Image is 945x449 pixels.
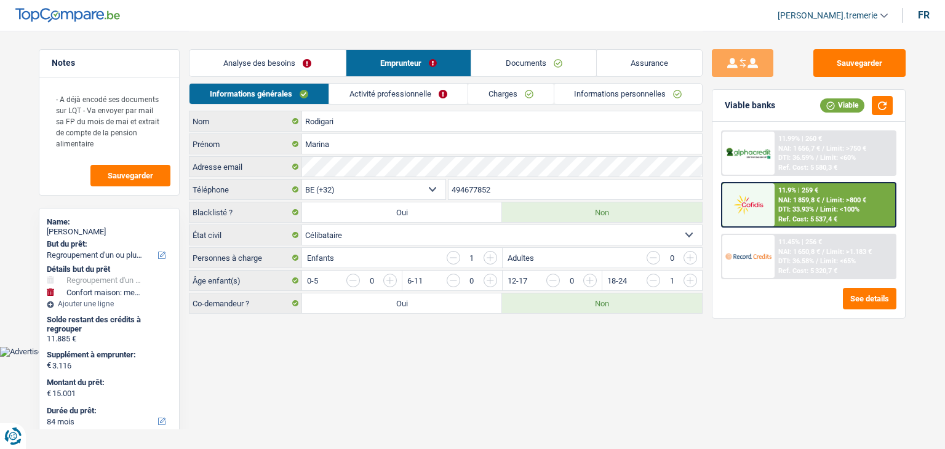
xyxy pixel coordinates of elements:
[346,50,471,76] a: Emprunteur
[820,98,864,112] div: Viable
[778,135,822,143] div: 11.99% | 260 €
[918,9,930,21] div: fr
[302,293,502,313] label: Oui
[47,406,169,416] label: Durée du prêt:
[52,58,167,68] h5: Notes
[307,254,334,262] label: Enfants
[307,277,318,285] label: 0-5
[366,277,377,285] div: 0
[822,248,824,256] span: /
[843,288,896,309] button: See details
[778,267,837,275] div: Ref. Cost: 5 320,7 €
[189,134,302,154] label: Prénom
[816,154,818,162] span: /
[47,217,172,227] div: Name:
[189,84,329,104] a: Informations générales
[47,360,51,370] span: €
[725,193,771,216] img: Cofidis
[189,271,302,290] label: Âge enfant(s)
[778,186,818,194] div: 11.9% | 259 €
[778,154,814,162] span: DTI: 36.59%
[90,165,170,186] button: Sauvegarder
[725,146,771,161] img: AlphaCredit
[778,238,822,246] div: 11.45% | 256 €
[597,50,703,76] a: Assurance
[329,84,468,104] a: Activité professionnelle
[47,300,172,308] div: Ajouter une ligne
[768,6,888,26] a: [PERSON_NAME].tremerie
[189,50,346,76] a: Analyse des besoins
[820,205,859,213] span: Limit: <100%
[47,264,172,274] div: Détails but du prêt
[47,378,169,387] label: Montant du prêt:
[820,154,856,162] span: Limit: <60%
[813,49,906,77] button: Sauvegarder
[47,334,172,344] div: 11.885 €
[449,180,703,199] input: 401020304
[47,350,169,360] label: Supplément à emprunter:
[466,254,477,262] div: 1
[47,239,169,249] label: But du prêt:
[725,245,771,268] img: Record Credits
[826,145,866,153] span: Limit: >750 €
[189,111,302,131] label: Nom
[778,248,820,256] span: NAI: 1 650,8 €
[778,196,820,204] span: NAI: 1 859,8 €
[47,227,172,237] div: [PERSON_NAME]
[189,157,302,177] label: Adresse email
[189,180,302,199] label: Téléphone
[471,50,596,76] a: Documents
[47,389,51,399] span: €
[822,145,824,153] span: /
[47,315,172,334] div: Solde restant des crédits à regrouper
[554,84,703,104] a: Informations personnelles
[189,202,302,222] label: Blacklisté ?
[189,293,302,313] label: Co-demandeur ?
[778,257,814,265] span: DTI: 36.58%
[778,215,837,223] div: Ref. Cost: 5 537,4 €
[15,8,120,23] img: TopCompare Logo
[108,172,153,180] span: Sauvegarder
[820,257,856,265] span: Limit: <65%
[189,248,302,268] label: Personnes à charge
[189,225,302,245] label: État civil
[302,202,502,222] label: Oui
[816,257,818,265] span: /
[502,202,702,222] label: Non
[725,100,775,111] div: Viable banks
[666,254,677,262] div: 0
[778,145,820,153] span: NAI: 1 656,7 €
[826,248,872,256] span: Limit: >1.183 €
[508,254,534,262] label: Adultes
[468,84,554,104] a: Charges
[502,293,702,313] label: Non
[822,196,824,204] span: /
[816,205,818,213] span: /
[826,196,866,204] span: Limit: >800 €
[778,205,814,213] span: DTI: 33.93%
[778,164,837,172] div: Ref. Cost: 5 580,3 €
[778,10,877,21] span: [PERSON_NAME].tremerie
